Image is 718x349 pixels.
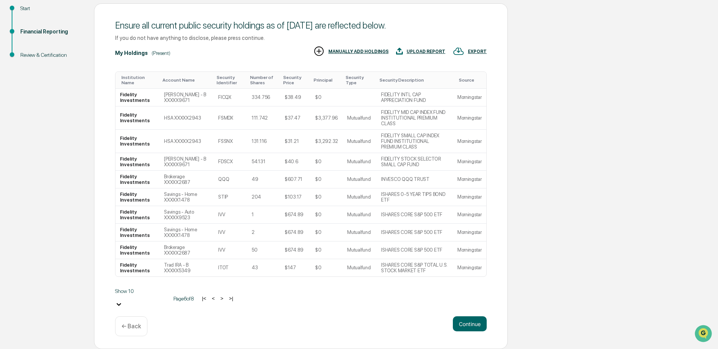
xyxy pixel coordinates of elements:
[376,224,453,241] td: ISHARES CORE S&P 500 ETF
[75,127,91,133] span: Pylon
[121,323,141,330] p: ← Back
[376,130,453,153] td: FIDELITY SMALL CAP INDEX FUND INSTITUTIONAL PREMIUM CLASS
[311,89,343,106] td: $0
[407,49,445,54] div: UPLOAD REPORT
[115,130,159,153] td: Fidelity Investments
[468,49,487,54] div: EXPORT
[311,171,343,188] td: $0
[376,89,453,106] td: FIDELITY INTL CAP APPRECIATION FUND
[115,106,159,130] td: Fidelity Investments
[214,206,247,224] td: IVV
[453,316,487,331] button: Continue
[15,109,47,117] span: Data Lookup
[311,206,343,224] td: $0
[214,106,247,130] td: FSMDX
[280,206,311,224] td: $674.89
[159,224,214,241] td: Savings - Home XXXXX1478
[62,95,93,102] span: Attestations
[159,188,214,206] td: Savings - Home XXXXX1478
[396,46,403,57] img: UPLOAD REPORT
[115,224,159,241] td: Fidelity Investments
[115,206,159,224] td: Fidelity Investments
[280,171,311,188] td: $607.71
[159,153,214,171] td: [PERSON_NAME] - B XXXXX9671
[376,171,453,188] td: INVESCO QQQ TRUST
[159,130,214,153] td: HSA XXXXX2943
[453,106,486,130] td: Morningstar
[376,188,453,206] td: ISHARES 0-5 YEAR TIPS BOND ETF
[250,75,277,85] div: Toggle SortBy
[379,77,450,83] div: Toggle SortBy
[343,130,376,153] td: Mutualfund
[376,259,453,276] td: ISHARES CORE S&P TOTAL U.S. STOCK MARKET ETF
[280,153,311,171] td: $40.6
[313,46,325,57] img: MANUALLY ADD HOLDINGS
[280,106,311,130] td: $37.47
[694,324,714,344] iframe: Open customer support
[314,77,340,83] div: Toggle SortBy
[453,130,486,153] td: Morningstar
[453,259,486,276] td: Morningstar
[311,153,343,171] td: $0
[247,130,280,153] td: 131.116
[8,96,14,102] div: 🖐️
[52,92,96,105] a: 🗄️Attestations
[453,206,486,224] td: Morningstar
[115,241,159,259] td: Fidelity Investments
[209,295,217,302] button: <
[159,259,214,276] td: Trad IRA - B XXXXX5349
[214,153,247,171] td: FDSCX
[159,241,214,259] td: Brokerage XXXXX2687
[280,89,311,106] td: $38.49
[214,241,247,259] td: IVV
[343,153,376,171] td: Mutualfund
[121,75,156,85] div: Toggle SortBy
[115,20,487,31] div: Ensure all current public security holdings as of [DATE] are reflected below.
[162,77,211,83] div: Toggle SortBy
[200,295,208,302] button: |<
[159,206,214,224] td: Savings - Auto XXXXX9523
[217,75,244,85] div: Toggle SortBy
[459,77,483,83] div: Toggle SortBy
[20,5,82,12] div: Start
[214,188,247,206] td: STIP
[20,28,82,36] div: Financial Reporting
[53,127,91,133] a: Powered byPylon
[328,49,389,54] div: MANUALLY ADD HOLDINGS
[26,58,123,65] div: Start new chat
[15,95,49,102] span: Preclearance
[453,171,486,188] td: Morningstar
[8,16,137,28] p: How can we help?
[115,288,168,294] div: Show 10
[247,89,280,106] td: 334.756
[5,106,50,120] a: 🔎Data Lookup
[218,295,226,302] button: >
[247,259,280,276] td: 43
[376,153,453,171] td: FIDELITY STOCK SELECTOR SMALL CAP FUND
[115,188,159,206] td: Fidelity Investments
[227,295,235,302] button: >|
[115,153,159,171] td: Fidelity Investments
[453,241,486,259] td: Morningstar
[343,106,376,130] td: Mutualfund
[311,259,343,276] td: $0
[453,89,486,106] td: Morningstar
[343,241,376,259] td: Mutualfund
[173,296,194,302] span: Page 6 of 8
[311,188,343,206] td: $0
[453,224,486,241] td: Morningstar
[343,206,376,224] td: Mutualfund
[214,130,247,153] td: FSSNX
[159,171,214,188] td: Brokerage XXXXX2687
[115,171,159,188] td: Fidelity Investments
[311,224,343,241] td: $0
[280,241,311,259] td: $674.89
[346,75,373,85] div: Toggle SortBy
[247,241,280,259] td: 50
[343,224,376,241] td: Mutualfund
[343,171,376,188] td: Mutualfund
[311,241,343,259] td: $0
[283,75,308,85] div: Toggle SortBy
[453,153,486,171] td: Morningstar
